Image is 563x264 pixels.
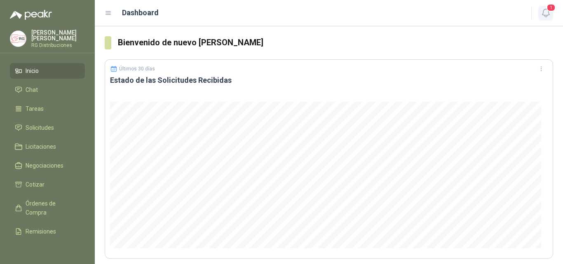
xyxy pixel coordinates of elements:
[110,75,548,85] h3: Estado de las Solicitudes Recibidas
[26,123,54,132] span: Solicitudes
[10,31,26,47] img: Company Logo
[10,139,85,154] a: Licitaciones
[10,158,85,173] a: Negociaciones
[26,104,44,113] span: Tareas
[10,63,85,79] a: Inicio
[26,66,39,75] span: Inicio
[10,101,85,117] a: Tareas
[538,6,553,21] button: 1
[26,142,56,151] span: Licitaciones
[31,43,85,48] p: RG Distribuciones
[31,30,85,41] p: [PERSON_NAME] [PERSON_NAME]
[10,10,52,20] img: Logo peakr
[26,85,38,94] span: Chat
[119,66,155,72] p: Últimos 30 días
[547,4,556,12] span: 1
[10,82,85,98] a: Chat
[10,177,85,192] a: Cotizar
[10,196,85,220] a: Órdenes de Compra
[10,243,85,258] a: Configuración
[26,180,45,189] span: Cotizar
[26,227,56,236] span: Remisiones
[10,224,85,239] a: Remisiones
[122,7,159,19] h1: Dashboard
[10,120,85,136] a: Solicitudes
[26,199,77,217] span: Órdenes de Compra
[118,36,553,49] h3: Bienvenido de nuevo [PERSON_NAME]
[26,161,63,170] span: Negociaciones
